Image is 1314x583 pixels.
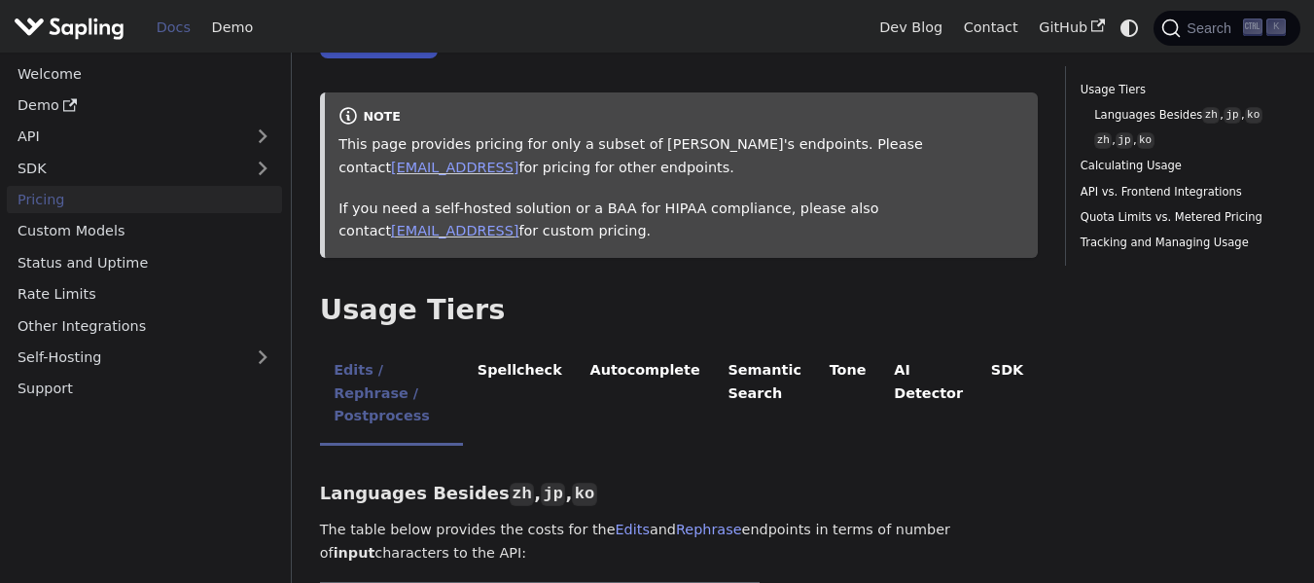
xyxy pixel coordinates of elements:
[1081,183,1279,201] a: API vs. Frontend Integrations
[7,375,282,403] a: Support
[7,344,282,372] a: Self-Hosting
[1137,132,1154,149] code: ko
[7,154,243,182] a: SDK
[391,223,518,238] a: [EMAIL_ADDRESS]
[1081,234,1279,252] a: Tracking and Managing Usage
[953,13,1029,43] a: Contact
[977,346,1037,446] li: SDK
[7,123,243,151] a: API
[1181,20,1243,36] span: Search
[7,91,282,120] a: Demo
[1154,11,1299,46] button: Search (Ctrl+K)
[1202,107,1220,124] code: zh
[7,59,282,88] a: Welcome
[338,106,1023,129] div: note
[714,346,815,446] li: Semantic Search
[243,154,282,182] button: Expand sidebar category 'SDK'
[541,483,565,506] code: jp
[815,346,880,446] li: Tone
[1094,132,1112,149] code: zh
[1081,157,1279,175] a: Calculating Usage
[320,483,1038,505] h3: Languages Besides , ,
[7,217,282,245] a: Custom Models
[1094,131,1272,150] a: zh,jp,ko
[243,123,282,151] button: Expand sidebar category 'API'
[676,522,742,537] a: Rephrase
[1245,107,1262,124] code: ko
[880,346,977,446] li: AI Detector
[320,293,1038,328] h2: Usage Tiers
[201,13,264,43] a: Demo
[1224,107,1241,124] code: jp
[338,198,1023,244] p: If you need a self-hosted solution or a BAA for HIPAA compliance, please also contact for custom ...
[1266,18,1286,36] kbd: K
[1028,13,1115,43] a: GitHub
[869,13,952,43] a: Dev Blog
[1094,106,1272,125] a: Languages Besideszh,jp,ko
[7,186,282,214] a: Pricing
[572,483,596,506] code: ko
[391,160,518,175] a: [EMAIL_ADDRESS]
[7,280,282,309] a: Rate Limits
[14,14,124,42] img: Sapling.ai
[463,346,576,446] li: Spellcheck
[7,311,282,340] a: Other Integrations
[1116,132,1133,149] code: jp
[7,248,282,276] a: Status and Uptime
[320,519,1038,565] p: The table below provides the costs for the and endpoints in terms of number of characters to the ...
[320,346,464,446] li: Edits / Rephrase / Postprocess
[1116,14,1144,42] button: Switch between dark and light mode (currently system mode)
[14,14,131,42] a: Sapling.ai
[1081,208,1279,227] a: Quota Limits vs. Metered Pricing
[338,133,1023,180] p: This page provides pricing for only a subset of [PERSON_NAME]'s endpoints. Please contact for pri...
[334,545,375,561] strong: input
[1081,81,1279,99] a: Usage Tiers
[576,346,714,446] li: Autocomplete
[146,13,201,43] a: Docs
[616,522,650,537] a: Edits
[510,483,534,506] code: zh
